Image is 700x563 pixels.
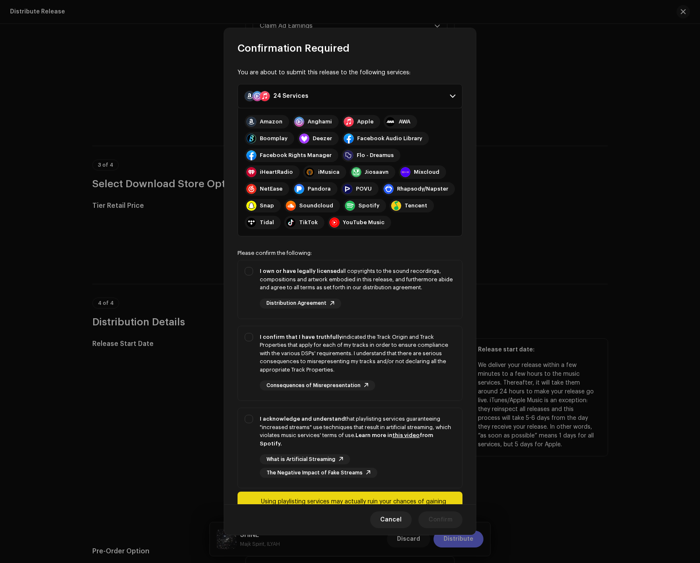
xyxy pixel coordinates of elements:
div: Tidal [260,219,274,226]
p-togglebutton: I confirm that I have truthfullyindicated the Track Origin and Track Properties that apply for ea... [238,326,462,401]
div: POVU [356,186,372,192]
p-togglebutton: I own or have legally licensedall copyrights to the sound recordings, compositions and artwork em... [238,260,462,319]
div: TikTok [299,219,318,226]
span: What is Artificial Streaming [266,457,335,462]
div: You are about to submit this release to the following services: [238,68,462,77]
a: this video [392,432,420,438]
button: Cancel [370,511,412,528]
div: Jiosaavn [365,169,389,175]
div: Using playlisting services may actually ruin your chances of gaining more streams, and may also r... [261,497,456,527]
div: Amazon [260,118,282,125]
span: Distribution Agreement [266,301,326,306]
div: Please confirm the following: [238,250,462,257]
div: Apple [357,118,374,125]
div: Boomplay [260,135,287,142]
div: iHeartRadio [260,169,293,175]
strong: I own or have legally licensed [260,268,340,274]
span: Consequences of Misrepresentation [266,383,360,388]
div: Pandora [308,186,331,192]
span: Confirmation Required [238,42,350,55]
div: indicated the Track Origin and Track Properties that apply for each of my tracks in order to ensu... [260,333,455,374]
p-togglebutton: I acknowledge and understandthat playlisting services guaranteeing "increased streams" use techni... [238,408,462,488]
div: 24 Services [273,93,308,100]
div: Rhapsody/Napster [397,186,448,192]
div: Flo - Dreamus [357,152,394,159]
div: AWA [399,118,410,125]
p-accordion-header: 24 Services [238,84,462,108]
p-accordion-content: 24 Services [238,108,462,236]
div: Tencent [405,202,427,209]
span: The Negative Impact of Fake Streams [266,470,363,476]
button: Confirm [418,511,462,528]
div: iMusica [318,169,340,175]
div: all copyrights to the sound recordings, compositions and artwork embodied in this release, and fu... [260,267,455,292]
div: Mixcloud [414,169,439,175]
div: that playlisting services guaranteeing "increased streams" use techniques that result in artifici... [260,415,455,448]
div: YouTube Music [343,219,384,226]
strong: I acknowledge and understand [260,416,345,422]
span: Cancel [380,511,402,528]
div: Snap [260,202,274,209]
strong: Learn more in from Spotify. [260,432,433,446]
div: Soundcloud [299,202,333,209]
div: Spotify [358,202,379,209]
div: NetEase [260,186,282,192]
strong: I confirm that I have truthfully [260,334,342,340]
div: Deezer [313,135,332,142]
div: Facebook Rights Manager [260,152,332,159]
div: Facebook Audio Library [357,135,422,142]
span: Confirm [428,511,452,528]
div: Anghami [308,118,332,125]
